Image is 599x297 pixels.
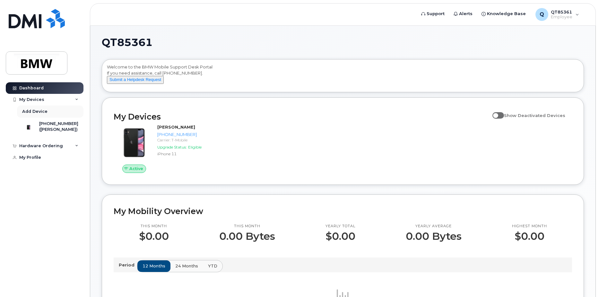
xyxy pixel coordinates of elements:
[512,224,547,229] p: Highest month
[188,145,202,149] span: Eligible
[512,230,547,242] p: $0.00
[406,230,462,242] p: 0.00 Bytes
[107,64,579,90] div: Welcome to the BMW Mobile Support Desk Portal If you need assistance, call [PHONE_NUMBER].
[219,224,275,229] p: This month
[119,262,137,268] p: Period
[504,113,565,118] span: Show Deactivated Devices
[406,224,462,229] p: Yearly average
[139,230,169,242] p: $0.00
[219,230,275,242] p: 0.00 Bytes
[114,112,489,122] h2: My Devices
[326,224,355,229] p: Yearly total
[119,127,150,158] img: iPhone_11.jpg
[114,206,572,216] h2: My Mobility Overview
[102,38,152,47] span: QT85361
[114,124,222,173] a: Active[PERSON_NAME][PHONE_NUMBER]Carrier: T-MobileUpgrade Status:EligibleiPhone 11
[571,269,594,292] iframe: Messenger Launcher
[157,137,220,143] div: Carrier: T-Mobile
[157,131,220,138] div: [PHONE_NUMBER]
[157,145,187,149] span: Upgrade Status:
[175,263,198,269] span: 24 months
[107,76,164,84] button: Submit a Helpdesk Request
[208,263,217,269] span: YTD
[139,224,169,229] p: This month
[129,166,143,172] span: Active
[107,77,164,82] a: Submit a Helpdesk Request
[157,124,195,130] strong: [PERSON_NAME]
[326,230,355,242] p: $0.00
[157,151,220,157] div: iPhone 11
[492,109,498,114] input: Show Deactivated Devices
